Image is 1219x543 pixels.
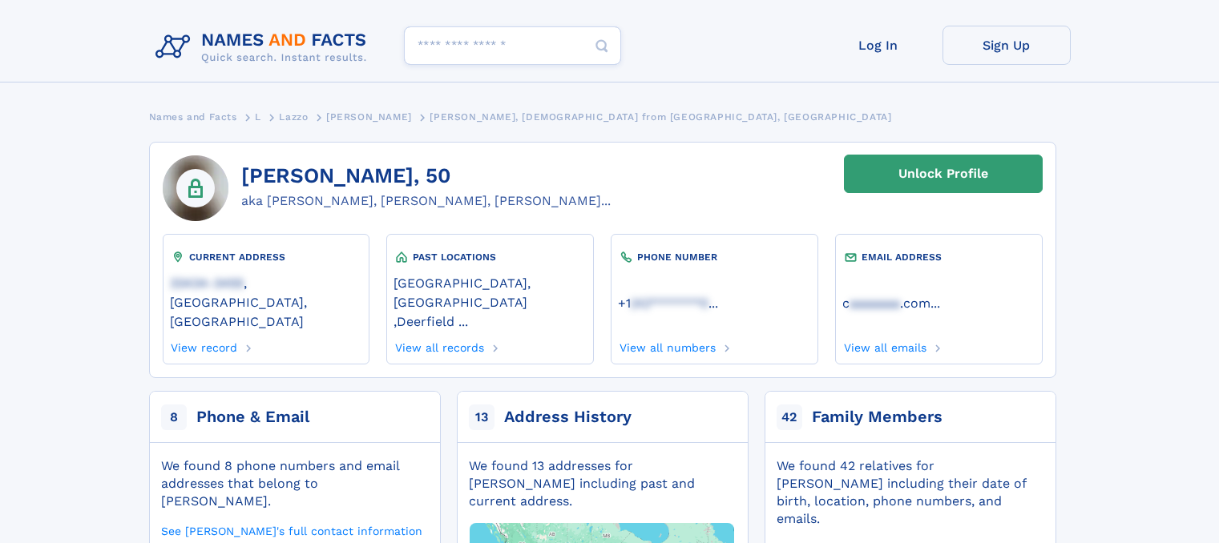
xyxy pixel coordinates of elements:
[161,457,427,510] div: We found 8 phone numbers and email addresses that belong to [PERSON_NAME].
[149,26,380,69] img: Logo Names and Facts
[844,155,1043,193] a: Unlock Profile
[842,249,1035,265] div: EMAIL ADDRESS
[279,111,308,123] span: Lazzo
[394,249,586,265] div: PAST LOCATIONS
[255,111,261,123] span: L
[430,111,891,123] span: [PERSON_NAME], [DEMOGRAPHIC_DATA] from [GEOGRAPHIC_DATA], [GEOGRAPHIC_DATA]
[394,274,586,310] a: [GEOGRAPHIC_DATA], [GEOGRAPHIC_DATA]
[814,26,943,65] a: Log In
[170,274,362,329] a: 33434-3455, [GEOGRAPHIC_DATA], [GEOGRAPHIC_DATA]
[842,296,1035,311] a: ...
[326,111,412,123] span: [PERSON_NAME]
[241,164,611,188] h1: [PERSON_NAME], 50
[898,155,988,192] div: Unlock Profile
[504,406,632,428] div: Address History
[394,336,484,354] a: View all records
[943,26,1071,65] a: Sign Up
[161,404,187,430] span: 8
[618,296,810,311] a: ...
[394,265,586,336] div: ,
[850,296,900,311] span: aaaaaaa
[777,457,1043,528] div: We found 42 relatives for [PERSON_NAME] including their date of birth, location, phone numbers, a...
[170,336,238,354] a: View record
[469,404,494,430] span: 13
[255,107,261,127] a: L
[842,294,930,311] a: caaaaaaa.com
[618,249,810,265] div: PHONE NUMBER
[279,107,308,127] a: Lazzo
[397,312,468,329] a: Deerfield ...
[777,404,802,430] span: 42
[842,336,926,354] a: View all emails
[170,276,244,291] span: 33434-3455
[583,26,621,66] button: Search Button
[241,191,611,211] div: aka [PERSON_NAME], [PERSON_NAME], [PERSON_NAME]...
[170,249,362,265] div: CURRENT ADDRESS
[618,336,716,354] a: View all numbers
[196,406,309,428] div: Phone & Email
[149,107,237,127] a: Names and Facts
[812,406,943,428] div: Family Members
[469,457,735,510] div: We found 13 addresses for [PERSON_NAME] including past and current address.
[326,107,412,127] a: [PERSON_NAME]
[404,26,621,65] input: search input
